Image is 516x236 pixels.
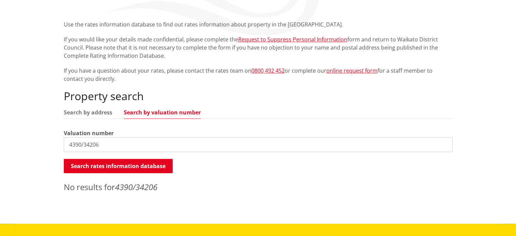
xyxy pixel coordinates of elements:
h2: Property search [64,90,453,103]
a: online request form [326,67,378,74]
p: No results for [64,181,453,193]
a: Search by address [64,110,112,115]
em: 4390/34206 [115,181,157,193]
p: Use the rates information database to find out rates information about property in the [GEOGRAPHI... [64,20,453,29]
button: Search rates information database [64,159,173,173]
p: If you have a question about your rates, please contact the rates team on or complete our for a s... [64,67,453,83]
a: Request to Suppress Personal Information [238,36,347,43]
a: Search by valuation number [124,110,201,115]
p: If you would like your details made confidential, please complete the form and return to Waikato ... [64,35,453,60]
a: 0800 492 452 [251,67,285,74]
input: e.g. 03920/020.01A [64,137,453,152]
label: Valuation number [64,129,114,137]
iframe: Messenger Launcher [485,207,509,232]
